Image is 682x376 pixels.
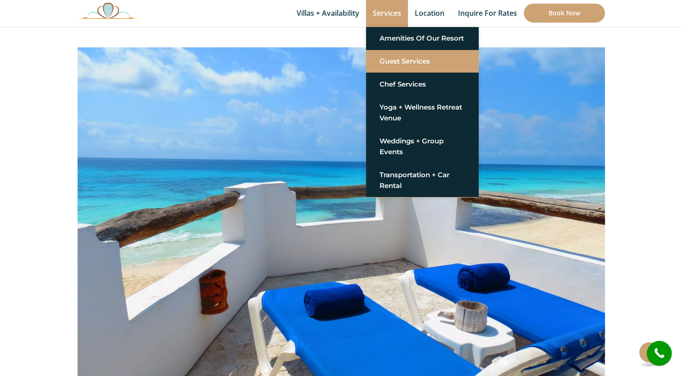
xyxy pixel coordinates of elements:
[380,99,465,126] a: Yoga + Wellness Retreat Venue
[649,343,669,363] i: call
[647,341,672,366] a: call
[380,76,465,92] a: Chef Services
[524,4,605,23] a: Book Now
[380,133,465,160] a: Weddings + Group Events
[380,167,465,194] a: Transportation + Car Rental
[380,53,465,69] a: Guest Services
[380,30,465,46] a: Amenities of Our Resort
[78,2,139,19] img: Awesome Logo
